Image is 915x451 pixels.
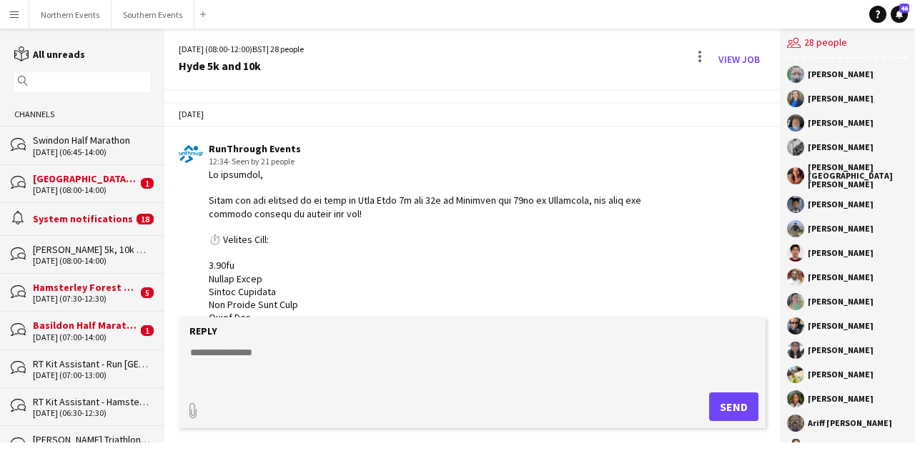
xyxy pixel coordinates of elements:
[189,324,217,337] label: Reply
[709,392,758,421] button: Send
[33,256,150,266] div: [DATE] (08:00-14:00)
[899,4,909,13] span: 46
[787,29,908,59] div: 28 people
[808,143,874,152] div: [PERSON_NAME]
[33,370,150,380] div: [DATE] (07:00-13:00)
[808,119,874,127] div: [PERSON_NAME]
[808,370,874,379] div: [PERSON_NAME]
[33,408,150,418] div: [DATE] (06:30-12:30)
[33,395,150,408] div: RT Kit Assistant - Hamsterley Forest 10k & Half Marathon
[141,287,154,298] span: 5
[33,172,137,185] div: [GEOGRAPHIC_DATA] Half Marathon
[112,1,194,29] button: Southern Events
[808,224,874,233] div: [PERSON_NAME]
[808,322,874,330] div: [PERSON_NAME]
[808,249,874,257] div: [PERSON_NAME]
[33,357,150,370] div: RT Kit Assistant - Run [GEOGRAPHIC_DATA]
[33,134,150,147] div: Swindon Half Marathon
[808,419,892,427] div: Ariff [PERSON_NAME]
[209,155,671,168] div: 12:34
[808,94,874,103] div: [PERSON_NAME]
[179,43,304,56] div: [DATE] (08:00-12:00) | 28 people
[228,156,295,167] span: · Seen by 21 people
[808,297,874,306] div: [PERSON_NAME]
[808,200,874,209] div: [PERSON_NAME]
[891,6,908,23] a: 46
[33,319,137,332] div: Basildon Half Marathon & Juniors
[33,147,150,157] div: [DATE] (06:45-14:00)
[141,325,154,336] span: 1
[808,346,874,355] div: [PERSON_NAME]
[29,1,112,29] button: Northern Events
[808,70,874,79] div: [PERSON_NAME]
[137,214,154,224] span: 18
[252,44,267,54] span: BST
[33,332,137,342] div: [DATE] (07:00-14:00)
[33,185,137,195] div: [DATE] (08:00-14:00)
[33,281,137,294] div: Hamsterley Forest 10k & Half Marathon
[33,433,150,446] div: [PERSON_NAME] Triathlon + Run
[33,294,137,304] div: [DATE] (07:30-12:30)
[713,48,766,71] a: View Job
[141,178,154,189] span: 1
[164,102,780,127] div: [DATE]
[808,395,874,403] div: [PERSON_NAME]
[179,59,304,72] div: Hyde 5k and 10k
[14,48,85,61] a: All unreads
[33,212,133,225] div: System notifications
[808,163,908,189] div: [PERSON_NAME] [GEOGRAPHIC_DATA][PERSON_NAME]
[808,273,874,282] div: [PERSON_NAME]
[209,142,671,155] div: RunThrough Events
[33,243,150,256] div: [PERSON_NAME] 5k, 10k & HM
